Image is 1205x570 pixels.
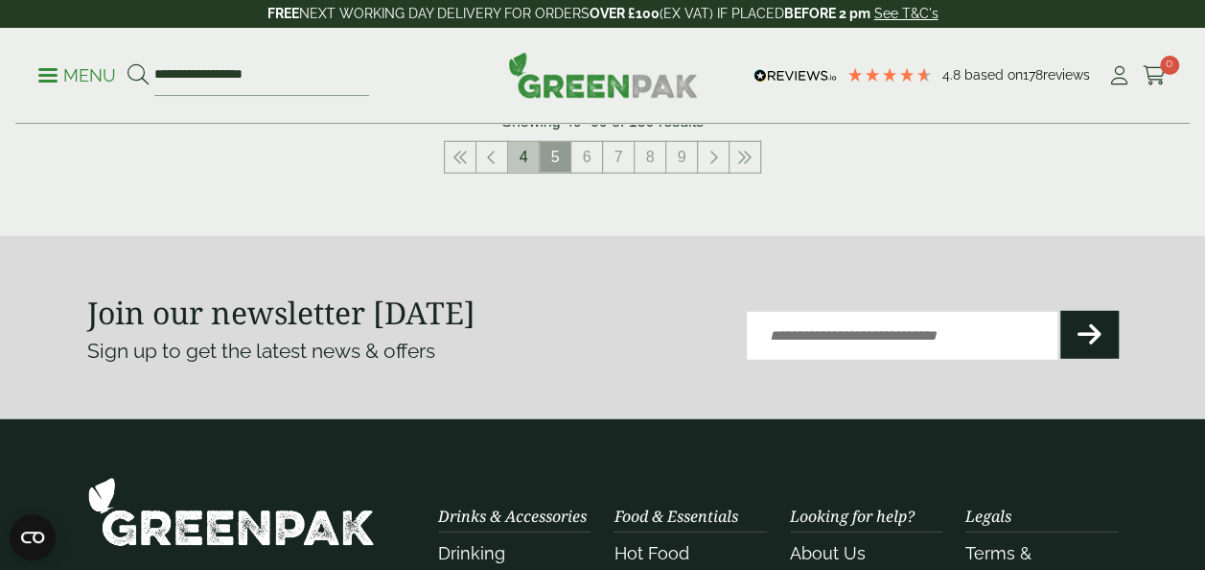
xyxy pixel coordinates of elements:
a: Menu [38,64,116,83]
img: GreenPak Supplies [508,52,698,98]
a: 7 [603,142,634,173]
a: 0 [1143,61,1167,90]
a: 8 [635,142,665,173]
i: Cart [1143,66,1167,85]
span: 4.8 [942,67,964,83]
span: 5 [540,142,570,173]
span: 0 [1160,56,1179,75]
strong: OVER £100 [590,6,660,21]
a: 6 [571,142,602,173]
a: 9 [666,142,697,173]
span: 178 [1023,67,1043,83]
strong: FREE [267,6,299,21]
i: My Account [1107,66,1131,85]
a: About Us [790,543,866,563]
span: Based on [964,67,1023,83]
p: Sign up to get the latest news & offers [87,336,551,367]
strong: Join our newsletter [DATE] [87,292,475,333]
div: 4.78 Stars [846,66,933,83]
img: GreenPak Supplies [87,477,375,547]
a: See T&C's [874,6,939,21]
p: Menu [38,64,116,87]
span: reviews [1043,67,1090,83]
img: REVIEWS.io [753,69,837,83]
strong: BEFORE 2 pm [784,6,870,21]
button: Open CMP widget [10,514,56,560]
a: 4 [508,142,539,173]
